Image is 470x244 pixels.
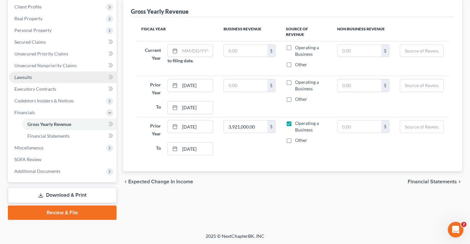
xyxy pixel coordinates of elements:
[381,120,389,133] div: $
[332,23,449,41] th: Non Business Revenue
[400,45,444,57] input: Source of Revenue
[14,27,52,33] span: Personal Property
[224,120,267,133] input: 0.00
[381,45,389,57] div: $
[295,62,307,67] span: Other
[180,143,213,155] input: MM/DD/YYYY
[123,179,128,184] i: chevron_left
[267,79,275,92] div: $
[27,121,71,127] span: Gross Yearly Revenue
[138,142,164,155] label: To
[138,120,164,140] label: Prior Year
[138,101,164,114] label: To
[14,110,35,115] span: Financials
[14,168,60,174] span: Additional Documents
[14,39,46,45] span: Secured Claims
[408,179,462,184] button: Financial Statements chevron_right
[22,118,117,130] a: Gross Yearly Revenue
[180,101,213,114] input: MM/DD/YYYY
[128,179,193,184] span: Expected Change in Income
[9,71,117,83] a: Lawsuits
[9,60,117,71] a: Unsecured Nonpriority Claims
[14,4,41,9] span: Client Profile
[27,133,70,139] span: Financial Statements
[14,145,43,150] span: Miscellaneous
[22,130,117,142] a: Financial Statements
[267,45,275,57] div: $
[138,79,164,99] label: Prior Year
[8,206,117,220] a: Review & File
[167,57,194,64] label: to filing date.
[400,120,444,133] input: Source of Revenue
[138,44,164,64] label: Current Year
[295,96,307,102] span: Other
[337,45,381,57] input: 0.00
[180,120,213,133] input: MM/DD/YYYY
[9,154,117,165] a: SOFA Review
[14,86,56,92] span: Executory Contracts
[295,79,319,91] span: Operating a Business
[461,222,466,227] span: 2
[295,137,307,143] span: Other
[224,45,267,57] input: 0.00
[381,79,389,92] div: $
[337,120,381,133] input: 0.00
[123,179,193,184] button: chevron_left Expected Change in Income
[281,23,332,41] th: Source of Revenue
[295,45,319,57] span: Operating a Business
[9,36,117,48] a: Secured Claims
[14,16,42,21] span: Real Property
[400,79,444,92] input: Source of Revenue
[180,45,213,57] input: MM/DD/YYYY
[136,23,218,41] th: Fiscal Year
[9,48,117,60] a: Unsecured Priority Claims
[131,8,189,15] div: Gross Yearly Revenue
[14,63,77,68] span: Unsecured Nonpriority Claims
[180,79,213,92] input: MM/DD/YYYY
[14,74,32,80] span: Lawsuits
[267,120,275,133] div: $
[9,83,117,95] a: Executory Contracts
[14,157,41,162] span: SOFA Review
[8,188,117,203] a: Download & Print
[218,23,281,41] th: Business Revenue
[337,79,381,92] input: 0.00
[448,222,463,237] iframe: Intercom live chat
[224,79,267,92] input: 0.00
[14,98,74,103] span: Codebtors Insiders & Notices
[408,179,457,184] span: Financial Statements
[295,120,319,132] span: Operating a Business
[457,179,462,184] i: chevron_right
[14,51,68,56] span: Unsecured Priority Claims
